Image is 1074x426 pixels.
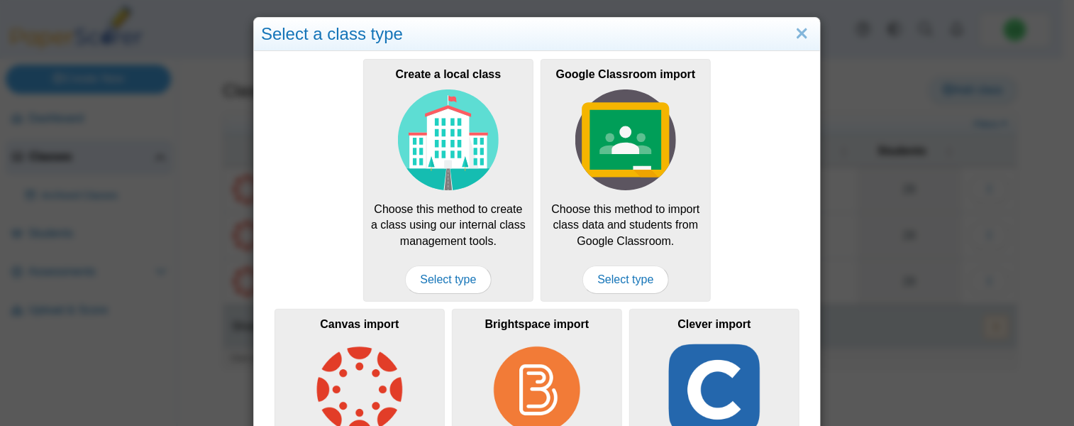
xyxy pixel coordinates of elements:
b: Brightspace import [485,318,589,330]
b: Canvas import [320,318,399,330]
span: Select type [582,266,668,294]
a: Google Classroom import Choose this method to import class data and students from Google Classroo... [541,59,711,302]
img: class-type-google-classroom.svg [575,89,676,190]
a: Create a local class Choose this method to create a class using our internal class management too... [363,59,533,302]
b: Clever import [677,318,751,330]
a: Close [791,22,813,46]
b: Google Classroom import [556,68,695,80]
img: class-type-local.svg [398,89,499,190]
div: Select a class type [254,18,820,51]
b: Create a local class [396,68,502,80]
div: Choose this method to create a class using our internal class management tools. [363,59,533,302]
span: Select type [405,266,491,294]
div: Choose this method to import class data and students from Google Classroom. [541,59,711,302]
